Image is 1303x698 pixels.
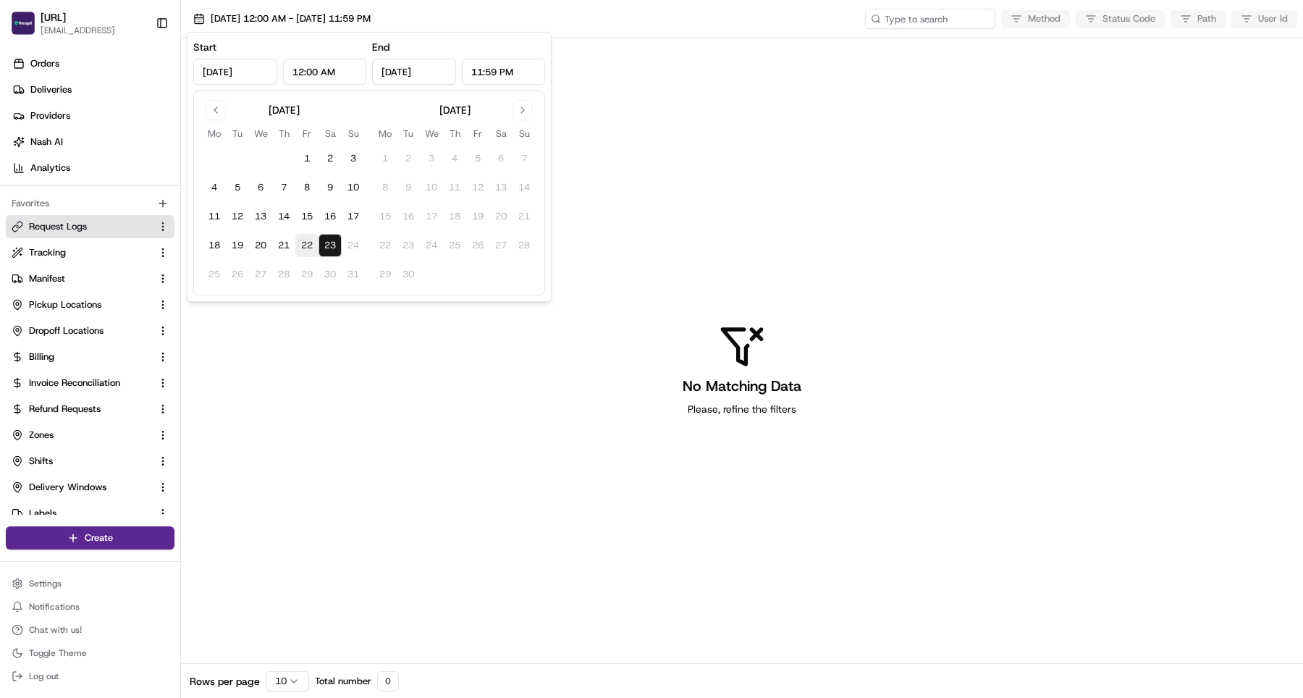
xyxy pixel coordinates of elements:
[14,211,26,223] div: 📗
[377,671,399,691] div: 0
[38,93,239,109] input: Clear
[30,57,59,70] span: Orders
[206,100,226,120] button: Go to previous month
[439,103,471,117] div: [DATE]
[6,502,174,525] button: Labels
[295,147,319,170] button: 1
[12,220,151,233] a: Request Logs
[14,138,41,164] img: 1736555255976-a54dd68f-1ca7-489b-9aae-adbdc363a1c4
[41,25,115,36] button: [EMAIL_ADDRESS]
[249,234,272,257] button: 20
[342,147,365,170] button: 3
[443,126,466,141] th: Thursday
[117,204,238,230] a: 💻API Documentation
[14,58,263,81] p: Welcome 👋
[397,126,420,141] th: Tuesday
[12,507,151,520] a: Labels
[29,670,59,682] span: Log out
[29,578,62,589] span: Settings
[12,481,151,494] a: Delivery Windows
[6,666,174,686] button: Log out
[688,402,796,416] span: Please, refine the filters
[12,455,151,468] a: Shifts
[6,293,174,316] button: Pickup Locations
[420,126,443,141] th: Wednesday
[295,234,319,257] button: 22
[295,205,319,228] button: 15
[372,41,389,54] label: End
[226,126,249,141] th: Tuesday
[12,324,151,337] a: Dropoff Locations
[6,6,150,41] button: Froogal.ai[URL][EMAIL_ADDRESS]
[6,192,174,215] div: Favorites
[319,176,342,199] button: 9
[6,371,174,395] button: Invoice Reconciliation
[12,403,151,416] a: Refund Requests
[12,12,35,35] img: Froogal.ai
[203,126,226,141] th: Monday
[6,643,174,663] button: Toggle Theme
[29,507,56,520] span: Labels
[193,41,216,54] label: Start
[193,59,277,85] input: Date
[372,59,456,85] input: Date
[29,246,66,259] span: Tracking
[246,143,263,160] button: Start new chat
[489,126,513,141] th: Saturday
[9,204,117,230] a: 📗Knowledge Base
[6,78,180,101] a: Deliveries
[6,267,174,290] button: Manifest
[6,424,174,447] button: Zones
[203,176,226,199] button: 4
[6,241,174,264] button: Tracking
[12,350,151,363] a: Billing
[226,176,249,199] button: 5
[187,9,377,29] button: [DATE] 12:00 AM - [DATE] 11:59 PM
[14,14,43,43] img: Nash
[315,675,371,688] span: Total number
[319,126,342,141] th: Saturday
[6,319,174,342] button: Dropoff Locations
[49,138,237,153] div: Start new chat
[342,205,365,228] button: 17
[6,476,174,499] button: Delivery Windows
[29,403,101,416] span: Refund Requests
[319,147,342,170] button: 2
[29,210,111,224] span: Knowledge Base
[6,450,174,473] button: Shifts
[6,573,174,594] button: Settings
[462,59,546,85] input: Time
[226,234,249,257] button: 19
[342,126,365,141] th: Sunday
[144,245,175,256] span: Pylon
[466,126,489,141] th: Friday
[513,126,536,141] th: Sunday
[29,455,53,468] span: Shifts
[6,345,174,369] button: Billing
[295,176,319,199] button: 8
[190,674,260,689] span: Rows per page
[272,205,295,228] button: 14
[283,59,367,85] input: Time
[342,176,365,199] button: 10
[30,109,70,122] span: Providers
[272,126,295,141] th: Thursday
[203,205,226,228] button: 11
[249,126,272,141] th: Wednesday
[12,272,151,285] a: Manifest
[137,210,232,224] span: API Documentation
[29,647,87,659] span: Toggle Theme
[513,100,533,120] button: Go to next month
[29,601,80,613] span: Notifications
[12,298,151,311] a: Pickup Locations
[29,429,54,442] span: Zones
[29,272,65,285] span: Manifest
[41,10,66,25] span: [URL]
[29,481,106,494] span: Delivery Windows
[272,234,295,257] button: 21
[12,429,151,442] a: Zones
[12,246,151,259] a: Tracking
[12,377,151,390] a: Invoice Reconciliation
[29,324,104,337] span: Dropoff Locations
[6,597,174,617] button: Notifications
